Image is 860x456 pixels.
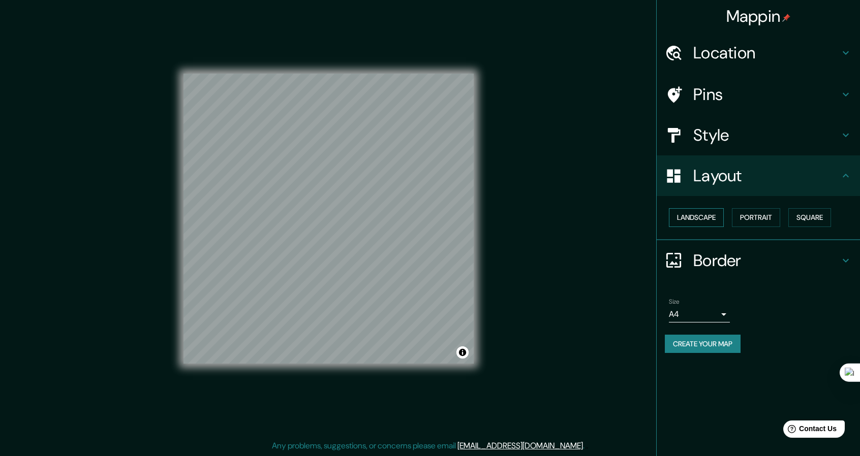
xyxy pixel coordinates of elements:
[693,84,840,105] h4: Pins
[669,208,724,227] button: Landscape
[586,440,588,452] div: .
[693,166,840,186] h4: Layout
[657,74,860,115] div: Pins
[693,125,840,145] h4: Style
[788,208,831,227] button: Square
[657,240,860,281] div: Border
[665,335,741,353] button: Create your map
[693,43,840,63] h4: Location
[272,440,585,452] p: Any problems, suggestions, or concerns please email .
[770,416,849,445] iframe: Help widget launcher
[782,14,790,22] img: pin-icon.png
[456,346,469,359] button: Toggle attribution
[585,440,586,452] div: .
[657,155,860,196] div: Layout
[657,115,860,155] div: Style
[693,250,840,271] h4: Border
[183,74,474,364] canvas: Map
[732,208,780,227] button: Portrait
[726,6,791,26] h4: Mappin
[669,297,680,306] label: Size
[669,306,730,322] div: A4
[657,32,860,73] div: Location
[457,440,583,451] a: [EMAIL_ADDRESS][DOMAIN_NAME]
